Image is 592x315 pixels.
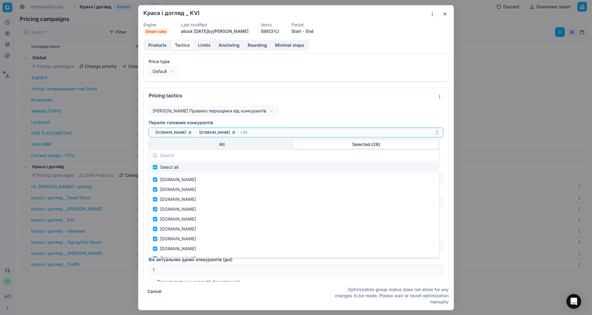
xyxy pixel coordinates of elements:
[261,28,279,34] a: 598(3%)
[160,149,435,162] input: Search
[143,10,199,16] h2: Краса і догляд _ KVI
[143,286,166,296] button: Cancel
[150,254,438,263] div: [DOMAIN_NAME]
[157,279,240,284] label: Враховувати конкурентів без залишків
[150,194,438,204] div: [DOMAIN_NAME]
[149,119,443,126] label: Перелік головних конкурентів
[160,164,178,170] span: Select all
[155,130,186,135] span: [DOMAIN_NAME]
[150,204,438,214] div: [DOMAIN_NAME]
[302,28,305,34] span: -
[143,28,169,35] span: Smart rules
[294,140,438,149] button: Selected: ( 26 )
[150,184,438,194] div: [DOMAIN_NAME]
[244,41,271,50] button: Rounding
[150,214,438,224] div: [DOMAIN_NAME]
[306,28,314,34] button: End
[150,140,294,149] button: All
[181,23,249,27] dt: Last modified
[194,41,215,50] button: Limits
[215,41,244,50] button: Anchoring
[261,23,279,27] dt: Items
[330,286,449,305] p: Optimization group status does not allow for any changes to be made. Please wait or revert optimi...
[150,234,438,244] div: [DOMAIN_NAME]
[149,58,443,64] label: Price type
[150,175,438,184] div: [DOMAIN_NAME]
[171,41,194,50] button: Tactics
[144,41,171,50] button: Products
[291,23,314,27] dt: Period
[181,28,249,34] span: about [DATE] by [PERSON_NAME]
[291,28,301,34] button: Start
[271,41,308,50] button: Minimal steps
[199,130,230,135] span: [DOMAIN_NAME]
[149,256,443,263] label: Вік актуальних даних клнкурентів (дні)
[153,108,266,114] div: [PERSON_NAME] Правило переоцінки від конкурентів
[240,130,247,135] span: + 24
[150,224,438,234] div: [DOMAIN_NAME]
[149,93,435,98] div: Pricing tactics
[150,244,438,254] div: [DOMAIN_NAME]
[149,161,439,284] div: Suggestions
[143,23,169,27] dt: Engine
[149,127,443,137] button: [DOMAIN_NAME][DOMAIN_NAME]+24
